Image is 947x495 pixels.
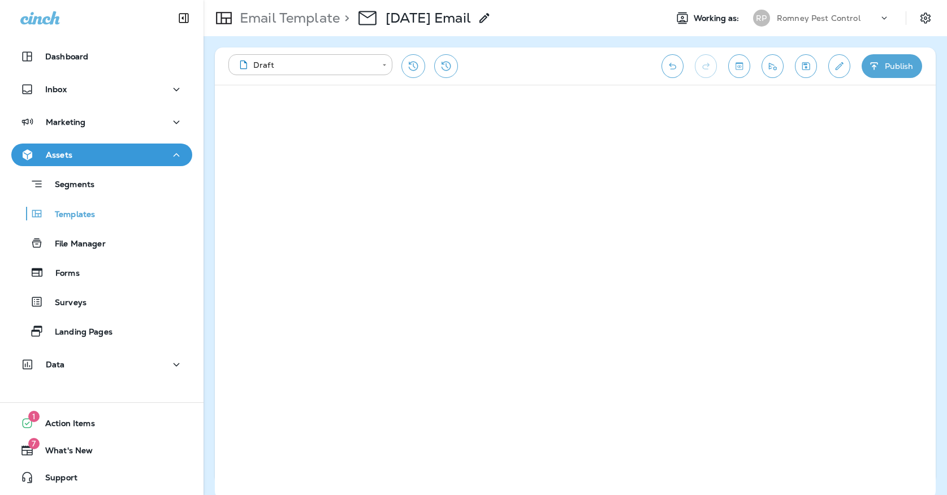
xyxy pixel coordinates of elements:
button: Save [795,54,817,78]
button: Data [11,353,192,376]
p: Segments [44,180,94,191]
span: 7 [28,438,40,449]
button: Edit details [828,54,850,78]
button: Toggle preview [728,54,750,78]
p: Surveys [44,298,87,309]
p: Email Template [235,10,340,27]
p: Marketing [46,118,85,127]
button: Dashboard [11,45,192,68]
p: Romney Pest Control [777,14,860,23]
div: RP [753,10,770,27]
span: Working as: [694,14,742,23]
span: Support [34,473,77,487]
span: What's New [34,446,93,459]
button: Send test email [762,54,784,78]
p: Forms [44,268,80,279]
p: File Manager [44,239,106,250]
div: Halloween Email [386,10,471,27]
button: Publish [862,54,922,78]
button: File Manager [11,231,192,255]
button: Landing Pages [11,319,192,343]
button: View Changelog [434,54,458,78]
button: Forms [11,260,192,284]
button: Collapse Sidebar [168,7,200,29]
button: Restore from previous version [401,54,425,78]
p: [DATE] Email [386,10,471,27]
p: Templates [44,210,95,220]
p: Data [46,360,65,369]
p: Landing Pages [44,327,113,338]
p: Inbox [45,85,67,94]
p: > [340,10,349,27]
button: Segments [11,172,192,196]
p: Dashboard [45,52,88,61]
button: Assets [11,144,192,166]
button: Settings [915,8,936,28]
button: Surveys [11,290,192,314]
p: Assets [46,150,72,159]
button: Templates [11,202,192,225]
span: Action Items [34,419,95,432]
div: Draft [236,59,374,71]
button: 1Action Items [11,412,192,435]
button: Support [11,466,192,489]
button: Inbox [11,78,192,101]
button: Marketing [11,111,192,133]
button: 7What's New [11,439,192,462]
span: 1 [28,411,40,422]
button: Undo [661,54,684,78]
